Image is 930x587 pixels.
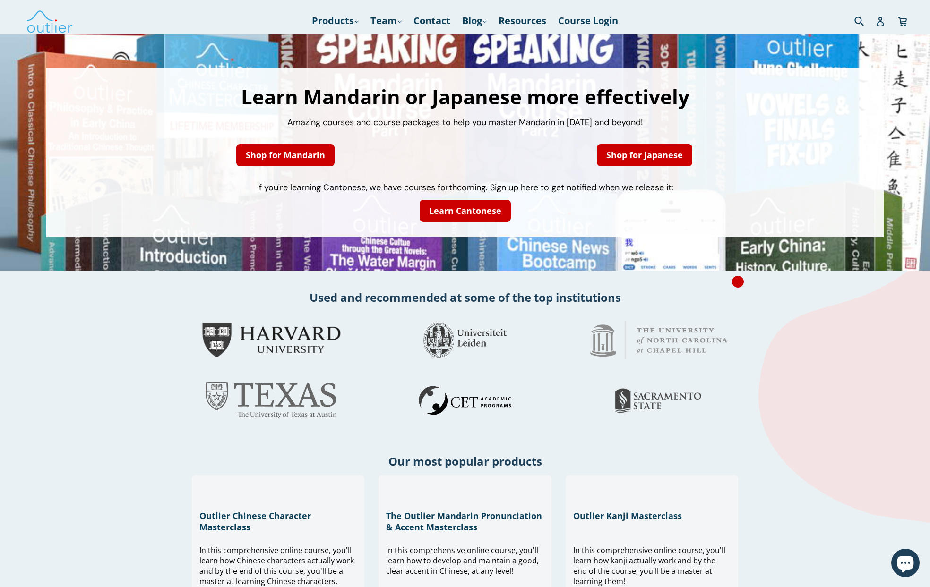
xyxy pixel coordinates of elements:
img: Outlier Linguistics [26,7,73,34]
a: Contact [409,12,455,29]
a: Shop for Japanese [597,144,692,166]
h3: The Outlier Mandarin Pronunciation & Accent Masterclass [386,510,543,533]
span: Amazing courses and course packages to help you master Mandarin in [DATE] and beyond! [287,117,643,128]
a: Learn Cantonese [420,200,511,222]
inbox-online-store-chat: Shopify online store chat [888,549,922,579]
a: Course Login [553,12,623,29]
h1: Learn Mandarin or Japanese more effectively [56,87,874,107]
h3: Outlier Kanji Masterclass [573,510,731,521]
a: Blog [457,12,491,29]
input: Search [852,11,878,30]
a: Products [307,12,363,29]
span: In this comprehensive online course, you'll learn how Chinese characters actually work and by the... [199,545,354,587]
a: Team [366,12,406,29]
h3: Outlier Chinese Character Masterclass [199,510,357,533]
span: In this comprehensive online course, you'll learn how to develop and maintain a good, clear accen... [386,545,539,576]
a: Resources [494,12,551,29]
span: If you're learning Cantonese, we have courses forthcoming. Sign up here to get notified when we r... [257,182,673,193]
a: Shop for Mandarin [236,144,335,166]
span: In this comprehensive online course, you'll learn how kanji actually work and by the end of the c... [573,545,725,587]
